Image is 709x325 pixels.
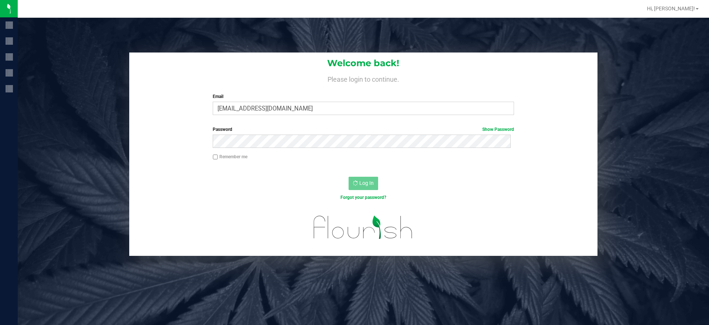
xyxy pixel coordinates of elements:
button: Log In [349,177,378,190]
span: Password [213,127,232,132]
img: flourish_logo.svg [305,209,422,246]
span: Log In [359,180,374,186]
a: Forgot your password? [340,195,386,200]
h4: Please login to continue. [129,74,597,83]
span: Hi, [PERSON_NAME]! [647,6,695,11]
label: Email [213,93,514,100]
input: Remember me [213,155,218,160]
a: Show Password [482,127,514,132]
label: Remember me [213,153,247,160]
h1: Welcome back! [129,58,597,68]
